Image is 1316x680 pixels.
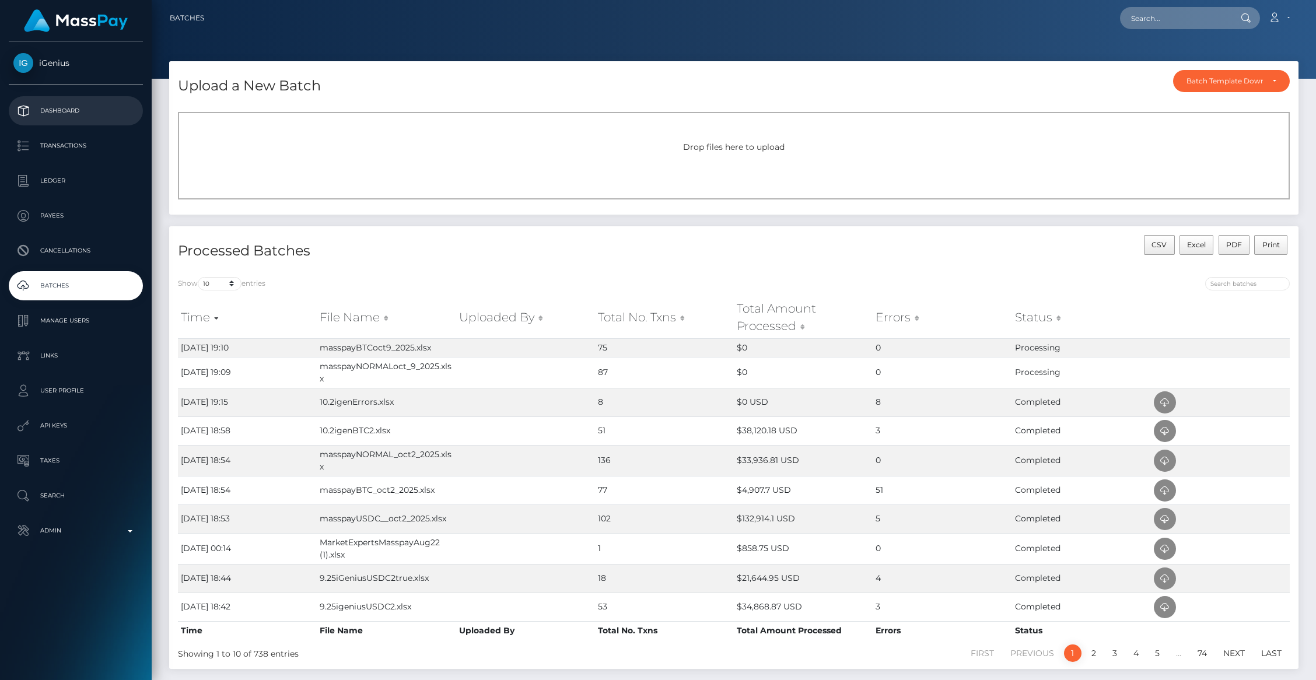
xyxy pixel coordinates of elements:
td: Completed [1012,476,1151,504]
td: [DATE] 18:44 [178,564,317,593]
span: Print [1262,240,1280,249]
td: $34,868.87 USD [734,593,873,621]
a: Dashboard [9,96,143,125]
a: API Keys [9,411,143,440]
td: masspayBTC_oct2_2025.xlsx [317,476,456,504]
p: Manage Users [13,312,138,330]
th: File Name: activate to sort column ascending [317,297,456,338]
p: Cancellations [13,242,138,260]
input: Search... [1120,7,1230,29]
a: Batches [170,6,204,30]
td: 8 [595,388,734,416]
td: Completed [1012,388,1151,416]
td: [DATE] 19:10 [178,338,317,357]
a: Links [9,341,143,370]
td: Completed [1012,504,1151,533]
a: Next [1217,644,1251,662]
th: Errors: activate to sort column ascending [873,297,1012,338]
span: Drop files here to upload [683,142,785,152]
th: Total No. Txns: activate to sort column ascending [595,297,734,338]
td: Completed [1012,593,1151,621]
td: 75 [595,338,734,357]
td: $4,907.7 USD [734,476,873,504]
td: 0 [873,445,1012,476]
td: [DATE] 18:54 [178,445,317,476]
span: CSV [1151,240,1167,249]
a: Admin [9,516,143,545]
td: 0 [873,533,1012,564]
a: Last [1255,644,1288,662]
td: [DATE] 19:15 [178,388,317,416]
td: 3 [873,593,1012,621]
td: [DATE] 18:58 [178,416,317,445]
span: Excel [1187,240,1206,249]
h4: Upload a New Batch [178,76,321,96]
a: 5 [1149,644,1166,662]
th: Status: activate to sort column ascending [1012,297,1151,338]
p: Ledger [13,172,138,190]
td: $0 [734,357,873,388]
td: [DATE] 18:54 [178,476,317,504]
td: 51 [595,416,734,445]
td: [DATE] 18:53 [178,504,317,533]
a: User Profile [9,376,143,405]
td: masspayNORMALoct_9_2025.xlsx [317,357,456,388]
td: 10.2igenBTC2.xlsx [317,416,456,445]
td: 18 [595,564,734,593]
td: Completed [1012,416,1151,445]
p: User Profile [13,382,138,399]
td: 10.2igenErrors.xlsx [317,388,456,416]
td: 0 [873,338,1012,357]
td: [DATE] 19:09 [178,357,317,388]
input: Search batches [1205,277,1290,290]
td: 4 [873,564,1012,593]
th: File Name [317,621,456,640]
p: Taxes [13,452,138,469]
td: $0 [734,338,873,357]
td: 9.25iGeniusUSDC2true.xlsx [317,564,456,593]
td: 53 [595,593,734,621]
a: Taxes [9,446,143,475]
button: Print [1254,235,1287,255]
th: Time: activate to sort column ascending [178,297,317,338]
a: Search [9,481,143,510]
a: Ledger [9,166,143,195]
button: Batch Template Download [1173,70,1290,92]
img: MassPay Logo [24,9,128,32]
td: Processing [1012,338,1151,357]
td: masspayUSDC__oct2_2025.xlsx [317,504,456,533]
a: 3 [1106,644,1123,662]
p: Links [13,347,138,364]
th: Errors [873,621,1012,640]
td: $858.75 USD [734,533,873,564]
td: 51 [873,476,1012,504]
td: Completed [1012,564,1151,593]
p: Search [13,487,138,504]
a: Transactions [9,131,143,160]
a: 1 [1064,644,1081,662]
td: 8 [873,388,1012,416]
td: MarketExpertsMasspayAug22 (1).xlsx [317,533,456,564]
label: Show entries [178,277,265,290]
td: Completed [1012,533,1151,564]
th: Total No. Txns [595,621,734,640]
td: 3 [873,416,1012,445]
td: masspayNORMAL_oct2_2025.xlsx [317,445,456,476]
td: 5 [873,504,1012,533]
a: 4 [1127,644,1145,662]
button: CSV [1144,235,1175,255]
a: Batches [9,271,143,300]
p: API Keys [13,417,138,434]
td: [DATE] 00:14 [178,533,317,564]
p: Dashboard [13,102,138,120]
h4: Processed Batches [178,241,725,261]
th: Uploaded By [456,621,595,640]
td: 9.25igeniusUSDC2.xlsx [317,593,456,621]
td: 77 [595,476,734,504]
td: 87 [595,357,734,388]
td: masspayBTCoct9_2025.xlsx [317,338,456,357]
p: Transactions [13,137,138,155]
select: Showentries [198,277,242,290]
td: $33,936.81 USD [734,445,873,476]
p: Admin [13,522,138,539]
